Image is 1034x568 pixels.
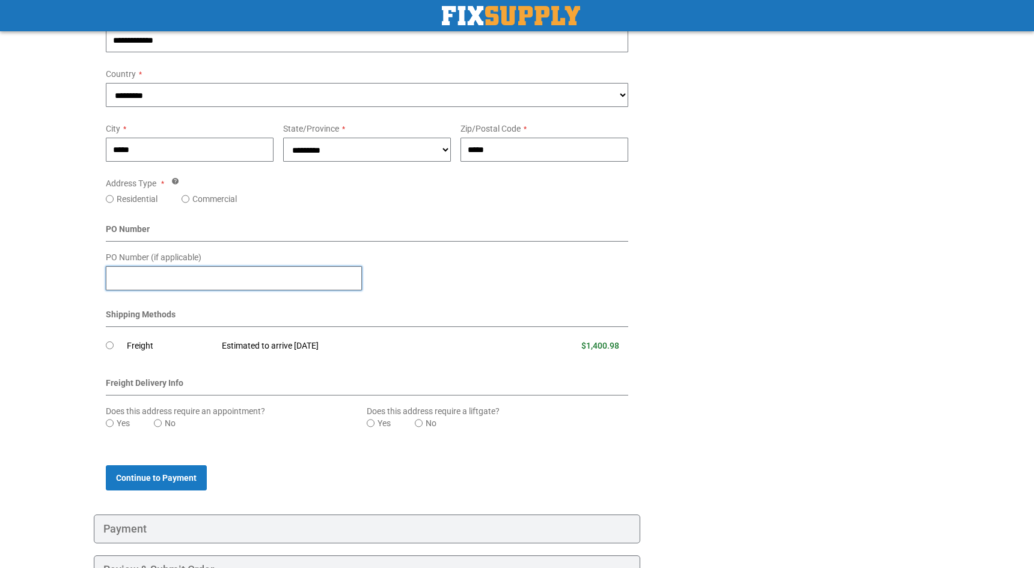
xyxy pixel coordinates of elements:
label: Yes [117,417,130,429]
span: $1,400.98 [581,341,619,350]
div: PO Number [106,223,628,242]
img: Fix Industrial Supply [442,6,580,25]
label: Residential [117,193,158,205]
span: City [106,124,120,133]
div: Payment [94,515,640,543]
label: No [426,417,436,429]
span: Zip/Postal Code [460,124,521,133]
a: store logo [442,6,580,25]
td: Estimated to arrive [DATE] [213,333,492,359]
button: Continue to Payment [106,465,207,490]
div: Freight Delivery Info [106,377,628,395]
span: Does this address require an appointment? [106,406,265,416]
span: State/Province [283,124,339,133]
label: Commercial [192,193,237,205]
label: No [165,417,176,429]
div: Shipping Methods [106,308,628,327]
span: Country [106,69,136,79]
span: Continue to Payment [116,473,197,483]
td: Freight [127,333,213,359]
span: Does this address require a liftgate? [367,406,500,416]
span: Address Type [106,179,156,188]
label: Yes [378,417,391,429]
span: PO Number (if applicable) [106,252,201,262]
